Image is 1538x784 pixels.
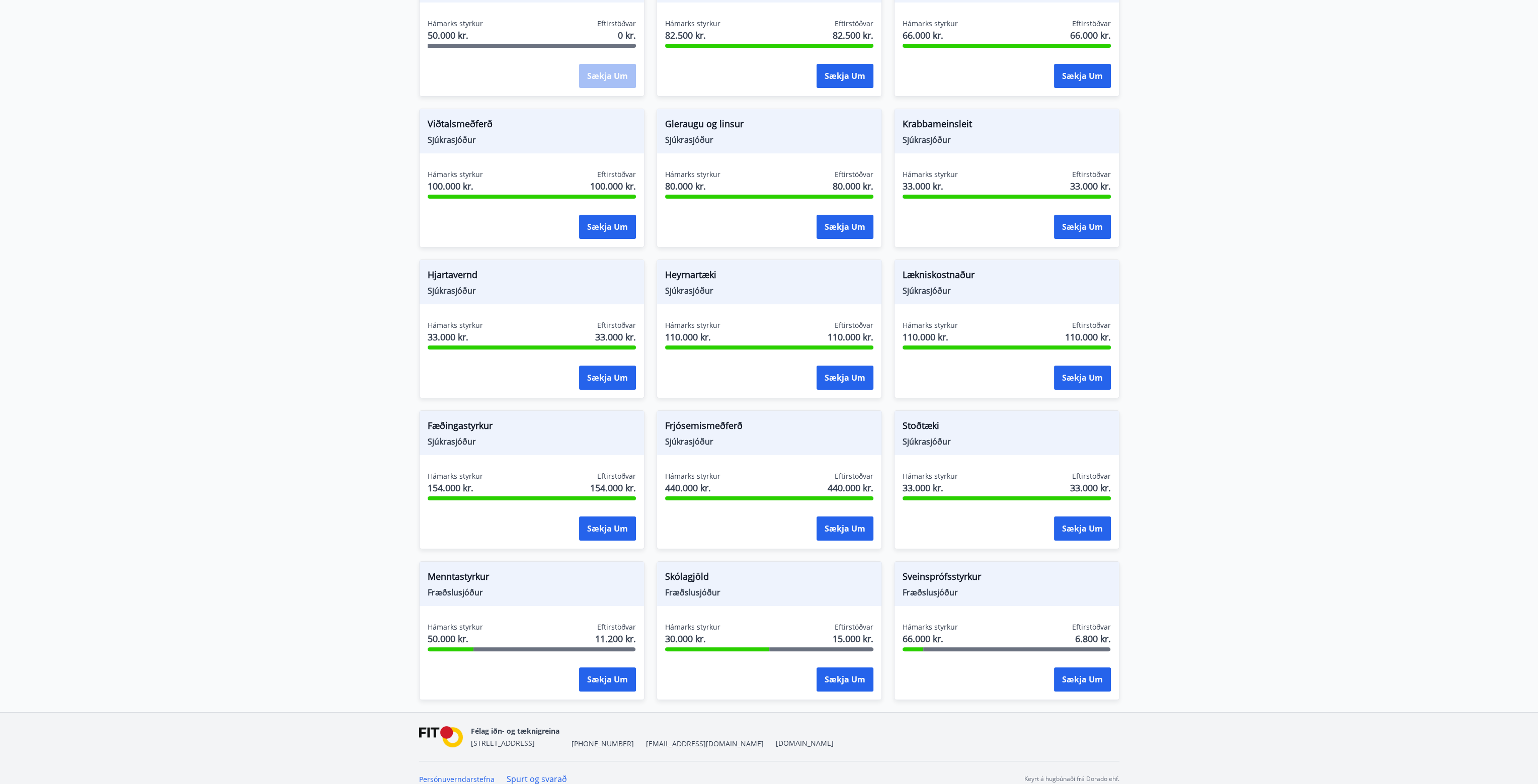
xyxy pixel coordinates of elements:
span: Hámarks styrkur [428,471,483,481]
span: 110.000 kr. [665,330,720,343]
span: Sjúkrasjóður [665,134,873,145]
span: Gleraugu og linsur [665,117,873,134]
button: Sækja um [817,215,873,239]
span: 66.000 kr. [1070,29,1111,42]
span: Skólagjöld [665,570,873,587]
span: Félag iðn- og tæknigreina [471,726,559,736]
span: Heyrnartæki [665,268,873,285]
span: 100.000 kr. [428,180,483,193]
span: Fræðslusjóður [665,587,873,598]
span: Eftirstöðvar [1072,622,1111,632]
span: Hámarks styrkur [903,471,958,481]
span: Hámarks styrkur [903,320,958,330]
span: 154.000 kr. [590,481,636,494]
span: 50.000 kr. [428,632,483,645]
button: Sækja um [1054,667,1111,691]
span: Krabbameinsleit [903,117,1111,134]
span: Eftirstöðvar [597,320,636,330]
span: 100.000 kr. [590,180,636,193]
span: 11.200 kr. [595,632,636,645]
span: 66.000 kr. [903,632,958,645]
span: Menntastyrkur [428,570,636,587]
span: 33.000 kr. [903,180,958,193]
span: Eftirstöðvar [1072,169,1111,180]
span: 33.000 kr. [1070,180,1111,193]
span: Eftirstöðvar [835,169,873,180]
span: 33.000 kr. [595,330,636,343]
button: Sækja um [579,667,636,691]
span: Eftirstöðvar [597,622,636,632]
span: [STREET_ADDRESS] [471,738,535,748]
span: 110.000 kr. [903,330,958,343]
span: Sjúkrasjóður [665,436,873,447]
p: Keyrt á hugbúnaði frá Dorado ehf. [1024,774,1119,783]
span: Eftirstöðvar [1072,320,1111,330]
span: Stoðtæki [903,419,1111,436]
span: Hámarks styrkur [903,19,958,29]
span: Eftirstöðvar [835,19,873,29]
span: 30.000 kr. [665,632,720,645]
button: Sækja um [817,516,873,541]
a: Persónuverndarstefna [419,774,495,784]
span: 33.000 kr. [1070,481,1111,494]
span: Hámarks styrkur [665,320,720,330]
span: Sjúkrasjóður [428,285,636,296]
span: [EMAIL_ADDRESS][DOMAIN_NAME] [646,739,764,749]
span: 82.500 kr. [665,29,720,42]
span: Hámarks styrkur [903,169,958,180]
span: Eftirstöðvar [597,471,636,481]
span: 15.000 kr. [833,632,873,645]
span: 110.000 kr. [1065,330,1111,343]
span: Viðtalsmeðferð [428,117,636,134]
span: Hámarks styrkur [665,471,720,481]
button: Sækja um [579,366,636,390]
span: Hámarks styrkur [428,19,483,29]
span: Eftirstöðvar [597,19,636,29]
span: Lækniskostnaður [903,268,1111,285]
span: Hámarks styrkur [903,622,958,632]
span: Sveinsprófsstyrkur [903,570,1111,587]
span: Eftirstöðvar [835,622,873,632]
span: 110.000 kr. [828,330,873,343]
span: Sjúkrasjóður [903,285,1111,296]
span: Sjúkrasjóður [428,436,636,447]
button: Sækja um [817,366,873,390]
span: 82.500 kr. [833,29,873,42]
button: Sækja um [1054,516,1111,541]
button: Sækja um [579,516,636,541]
span: 440.000 kr. [828,481,873,494]
button: Sækja um [579,215,636,239]
span: 80.000 kr. [833,180,873,193]
span: 33.000 kr. [428,330,483,343]
span: Sjúkrasjóður [903,436,1111,447]
span: Hámarks styrkur [665,622,720,632]
span: Hjartavernd [428,268,636,285]
button: Sækja um [817,64,873,88]
span: Frjósemismeðferð [665,419,873,436]
span: Sjúkrasjóður [428,134,636,145]
span: Fræðslusjóður [428,587,636,598]
a: [DOMAIN_NAME] [776,738,834,748]
span: 33.000 kr. [903,481,958,494]
span: [PHONE_NUMBER] [572,739,634,749]
span: 66.000 kr. [903,29,958,42]
span: Hámarks styrkur [428,320,483,330]
span: Sjúkrasjóður [665,285,873,296]
span: 440.000 kr. [665,481,720,494]
img: FPQVkF9lTnNbbaRSFyT17YYeljoOGk5m51IhT0bO.png [419,726,463,748]
button: Sækja um [1054,366,1111,390]
span: 0 kr. [618,29,636,42]
span: Hámarks styrkur [665,19,720,29]
span: Eftirstöðvar [597,169,636,180]
button: Sækja um [1054,215,1111,239]
span: Fæðingastyrkur [428,419,636,436]
span: 6.800 kr. [1075,632,1111,645]
span: 50.000 kr. [428,29,483,42]
span: 154.000 kr. [428,481,483,494]
span: Hámarks styrkur [428,169,483,180]
span: Eftirstöðvar [1072,471,1111,481]
span: Sjúkrasjóður [903,134,1111,145]
span: Eftirstöðvar [1072,19,1111,29]
button: Sækja um [817,667,873,691]
button: Sækja um [1054,64,1111,88]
